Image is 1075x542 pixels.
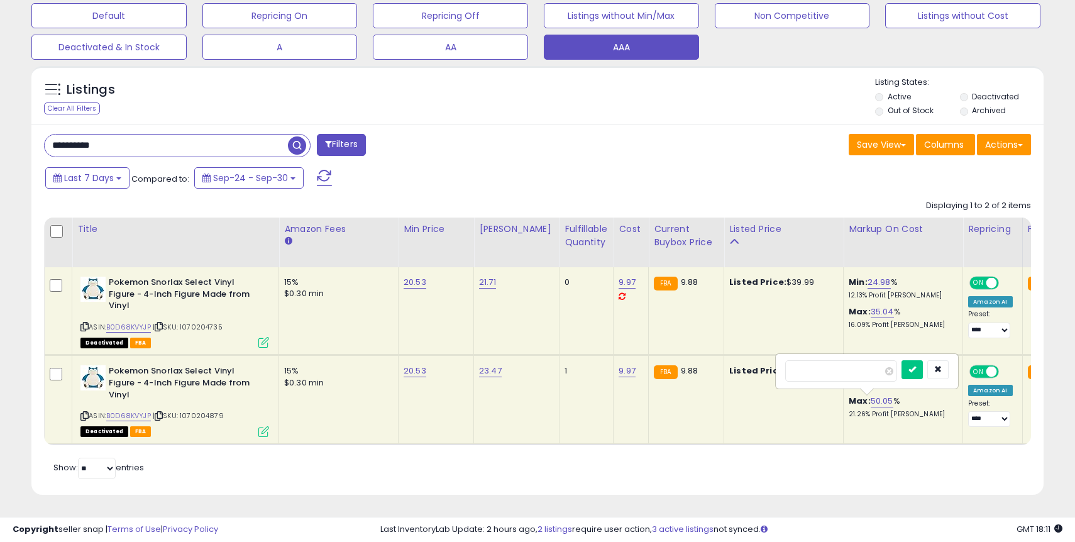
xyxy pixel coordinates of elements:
span: Last 7 Days [64,172,114,184]
a: 3 active listings [652,523,714,535]
p: Listing States: [875,77,1043,89]
button: A [202,35,358,60]
span: | SKU: 1070204879 [153,411,224,421]
button: Listings without Cost [885,3,1040,28]
div: Repricing [968,223,1017,236]
button: Sep-24 - Sep-30 [194,167,304,189]
th: The percentage added to the cost of goods (COGS) that forms the calculator for Min & Max prices. [844,218,963,267]
span: 9.88 [681,276,698,288]
strong: Copyright [13,523,58,535]
a: 21.71 [479,276,496,289]
button: Save View [849,134,914,155]
div: $22.43 [729,365,834,377]
span: Compared to: [131,173,189,185]
a: 50.05 [871,395,893,407]
button: Last 7 Days [45,167,130,189]
label: Out of Stock [888,105,934,116]
div: % [849,395,953,419]
small: FBA [654,365,677,379]
a: B0D68KVYJP [106,322,151,333]
div: % [849,277,953,300]
div: Min Price [404,223,468,236]
div: $0.30 min [284,377,389,389]
button: AA [373,35,528,60]
a: 35.04 [871,306,894,318]
button: Deactivated & In Stock [31,35,187,60]
label: Deactivated [972,91,1019,102]
span: All listings that are unavailable for purchase on Amazon for any reason other than out-of-stock [80,426,128,437]
small: FBA [1028,277,1051,290]
div: ASIN: [80,365,269,435]
span: Show: entries [53,462,144,473]
img: 41JrpIhE2pL._SL40_.jpg [80,365,106,390]
button: Repricing Off [373,3,528,28]
a: 2 listings [537,523,572,535]
b: Max: [849,395,871,407]
span: ON [971,278,986,289]
a: Terms of Use [107,523,161,535]
b: Pokemon Snorlax Select Vinyl Figure - 4-Inch Figure Made from Vinyl [109,365,262,404]
div: seller snap | | [13,524,218,536]
span: Sep-24 - Sep-30 [213,172,288,184]
div: Amazon AI [968,296,1012,307]
div: Preset: [968,310,1012,338]
div: $0.30 min [284,288,389,299]
div: Last InventoryLab Update: 2 hours ago, require user action, not synced. [380,524,1063,536]
span: OFF [997,367,1017,377]
h5: Listings [67,81,115,99]
div: Title [77,223,273,236]
span: FBA [130,338,152,348]
a: 9.97 [619,276,636,289]
button: Listings without Min/Max [544,3,699,28]
span: Columns [924,138,964,151]
button: Actions [977,134,1031,155]
div: Listed Price [729,223,838,236]
a: B0D68KVYJP [106,411,151,421]
div: Clear All Filters [44,102,100,114]
div: Amazon Fees [284,223,393,236]
label: Archived [972,105,1006,116]
div: 1 [565,365,604,377]
button: Filters [317,134,366,156]
a: 20.53 [404,365,426,377]
span: OFF [997,278,1017,289]
span: ON [971,367,986,377]
button: Repricing On [202,3,358,28]
div: % [849,306,953,329]
a: 23.47 [479,365,502,377]
span: 2025-10-8 18:11 GMT [1017,523,1062,535]
span: All listings that are unavailable for purchase on Amazon for any reason other than out-of-stock [80,338,128,348]
small: Amazon Fees. [284,236,292,247]
b: Pokemon Snorlax Select Vinyl Figure - 4-Inch Figure Made from Vinyl [109,277,262,315]
div: Markup on Cost [849,223,957,236]
div: ASIN: [80,277,269,346]
div: Amazon AI [968,385,1012,396]
p: 16.09% Profit [PERSON_NAME] [849,321,953,329]
b: Max: [849,306,871,318]
div: Fulfillable Quantity [565,223,608,249]
b: Listed Price: [729,276,786,288]
img: 41JrpIhE2pL._SL40_.jpg [80,277,106,302]
span: FBA [130,426,152,437]
a: Privacy Policy [163,523,218,535]
a: 20.53 [404,276,426,289]
a: 24.98 [868,276,891,289]
div: [PERSON_NAME] [479,223,554,236]
div: $39.99 [729,277,834,288]
button: Columns [916,134,975,155]
small: FBA [654,277,677,290]
small: FBA [1028,365,1051,379]
div: 15% [284,277,389,288]
a: 9.97 [619,365,636,377]
span: 9.88 [681,365,698,377]
label: Active [888,91,911,102]
p: 12.13% Profit [PERSON_NAME] [849,291,953,300]
div: Preset: [968,399,1012,428]
button: Default [31,3,187,28]
button: Non Competitive [715,3,870,28]
div: Current Buybox Price [654,223,719,249]
div: Displaying 1 to 2 of 2 items [926,200,1031,212]
b: Min: [849,276,868,288]
p: 21.26% Profit [PERSON_NAME] [849,410,953,419]
div: Cost [619,223,643,236]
